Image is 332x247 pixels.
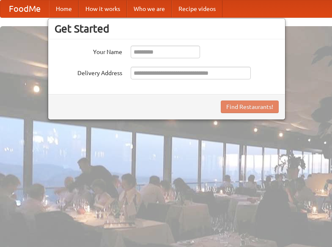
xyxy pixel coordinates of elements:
[55,46,122,56] label: Your Name
[79,0,127,17] a: How it works
[49,0,79,17] a: Home
[172,0,222,17] a: Recipe videos
[55,67,122,77] label: Delivery Address
[0,0,49,17] a: FoodMe
[55,22,279,35] h3: Get Started
[127,0,172,17] a: Who we are
[221,100,279,113] button: Find Restaurants!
